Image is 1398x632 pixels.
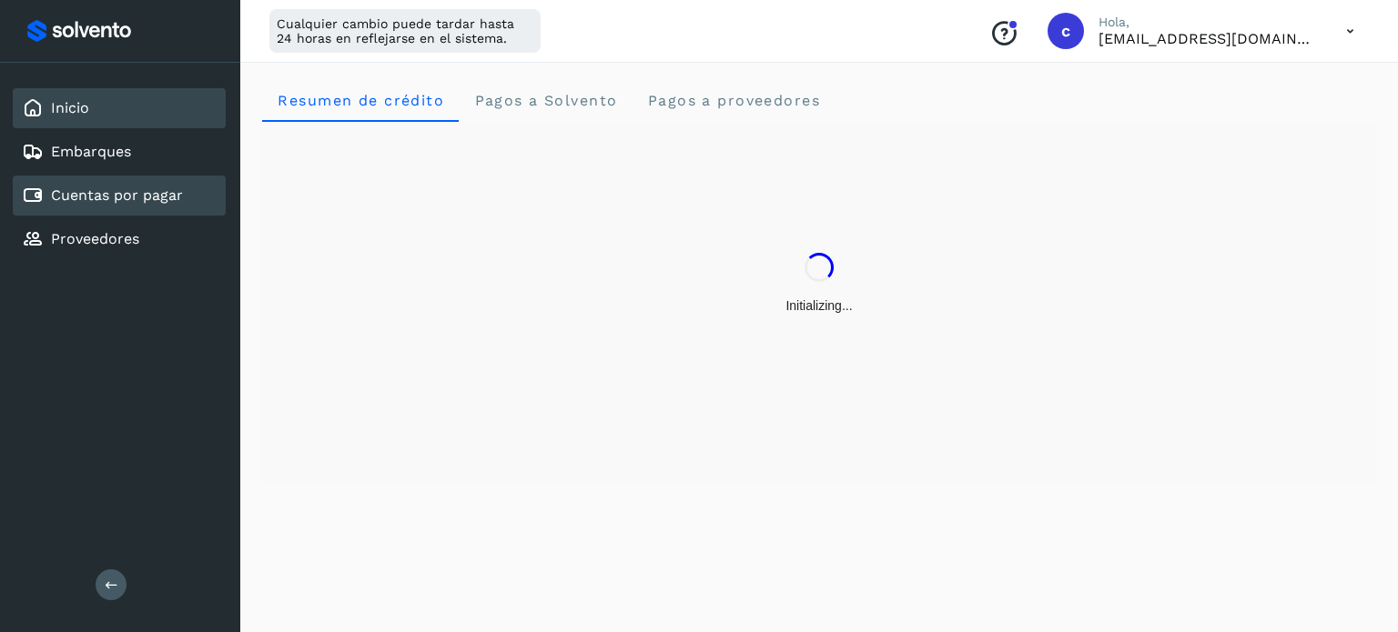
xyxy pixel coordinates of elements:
[646,92,820,109] span: Pagos a proveedores
[473,92,617,109] span: Pagos a Solvento
[13,219,226,259] div: Proveedores
[13,176,226,216] div: Cuentas por pagar
[1099,30,1317,47] p: cxp1@53cargo.com
[51,230,139,247] a: Proveedores
[13,132,226,172] div: Embarques
[269,9,541,53] div: Cualquier cambio puede tardar hasta 24 horas en reflejarse en el sistema.
[51,186,183,204] a: Cuentas por pagar
[13,88,226,128] div: Inicio
[51,143,131,160] a: Embarques
[51,99,89,116] a: Inicio
[1099,15,1317,30] p: Hola,
[277,92,444,109] span: Resumen de crédito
